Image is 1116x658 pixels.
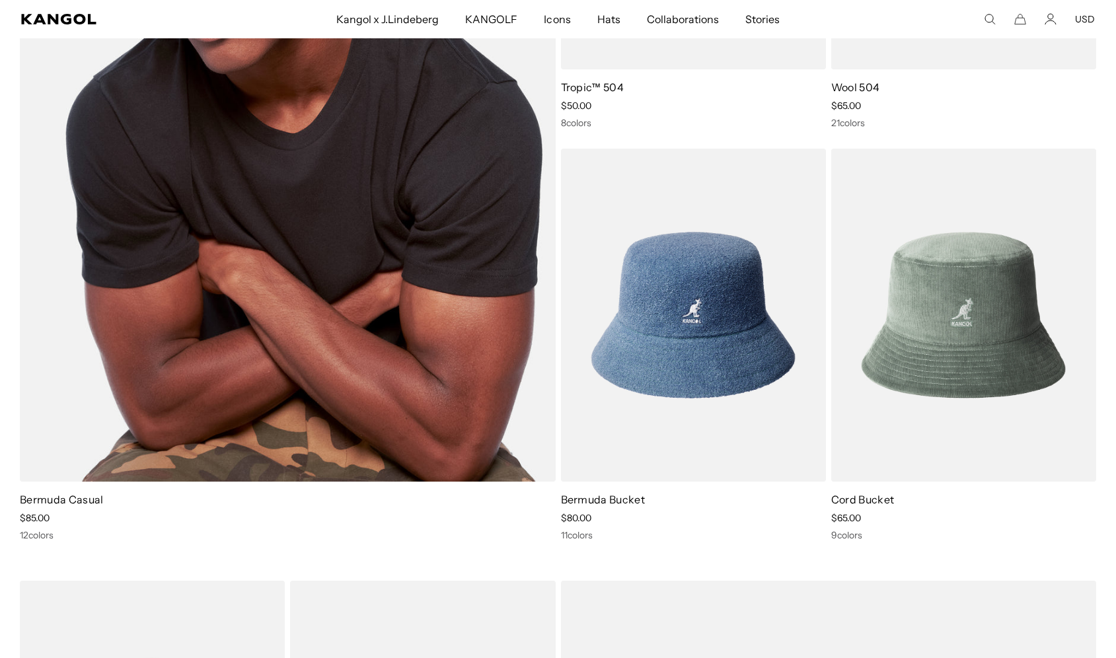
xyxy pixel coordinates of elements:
[831,529,1096,541] div: 9 colors
[20,493,103,506] a: Bermuda Casual
[831,117,1096,129] div: 21 colors
[20,512,50,524] span: $85.00
[561,81,624,94] a: Tropic™ 504
[20,529,556,541] div: 12 colors
[21,14,222,24] a: Kangol
[1014,13,1026,25] button: Cart
[561,100,591,112] span: $50.00
[561,117,826,129] div: 8 colors
[561,529,826,541] div: 11 colors
[561,512,591,524] span: $80.00
[831,512,861,524] span: $65.00
[831,81,880,94] a: Wool 504
[1075,13,1095,25] button: USD
[561,493,645,506] a: Bermuda Bucket
[1045,13,1057,25] a: Account
[831,100,861,112] span: $65.00
[561,149,826,482] img: Bermuda Bucket
[984,13,996,25] summary: Search here
[831,493,895,506] a: Cord Bucket
[831,149,1096,482] img: Cord Bucket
